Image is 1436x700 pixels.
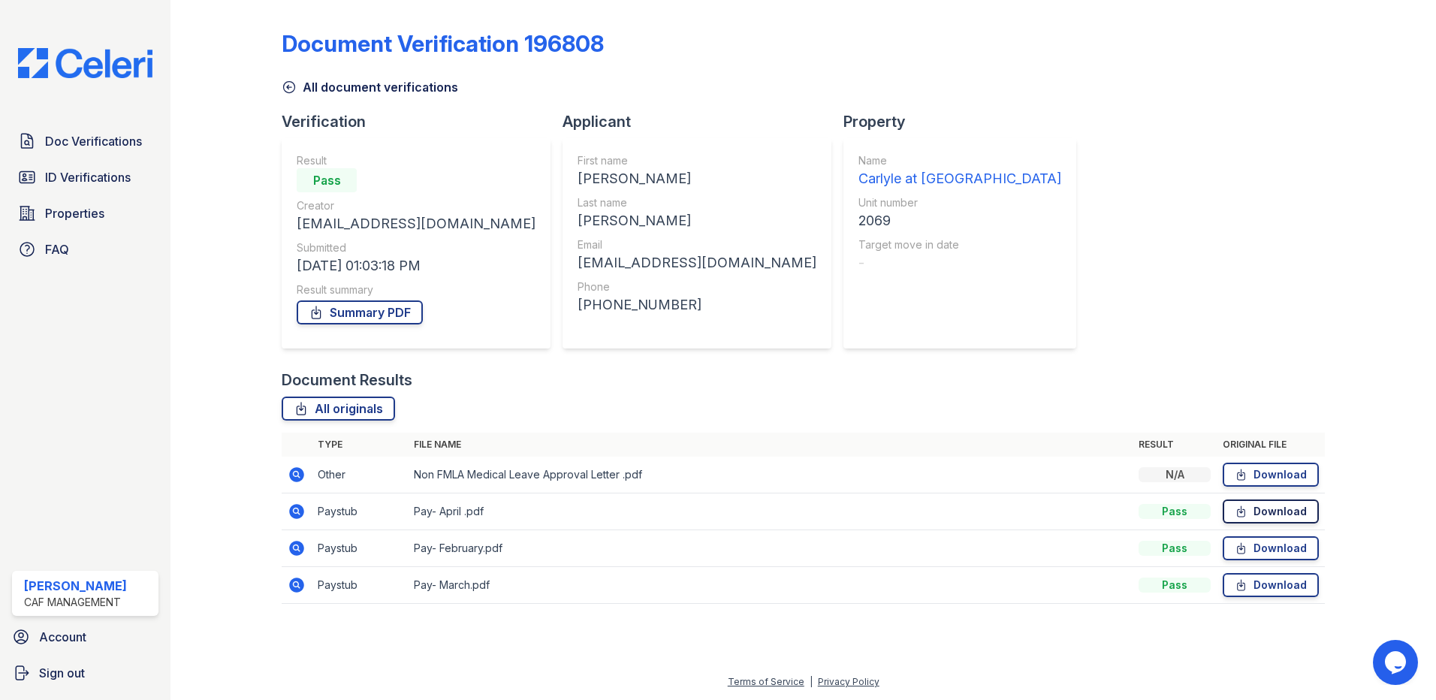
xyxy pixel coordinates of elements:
[297,168,357,192] div: Pass
[728,676,804,687] a: Terms of Service
[282,78,458,96] a: All document verifications
[578,237,816,252] div: Email
[1139,504,1211,519] div: Pass
[818,676,879,687] a: Privacy Policy
[1139,541,1211,556] div: Pass
[858,153,1061,189] a: Name Carlyle at [GEOGRAPHIC_DATA]
[858,210,1061,231] div: 2069
[1223,536,1319,560] a: Download
[578,195,816,210] div: Last name
[39,628,86,646] span: Account
[12,162,158,192] a: ID Verifications
[810,676,813,687] div: |
[858,153,1061,168] div: Name
[408,530,1133,567] td: Pay- February.pdf
[6,48,164,78] img: CE_Logo_Blue-a8612792a0a2168367f1c8372b55b34899dd931a85d93a1a3d3e32e68fde9ad4.png
[24,595,127,610] div: CAF Management
[39,664,85,682] span: Sign out
[312,530,408,567] td: Paystub
[297,198,535,213] div: Creator
[12,198,158,228] a: Properties
[45,132,142,150] span: Doc Verifications
[578,168,816,189] div: [PERSON_NAME]
[408,457,1133,493] td: Non FMLA Medical Leave Approval Letter .pdf
[578,252,816,273] div: [EMAIL_ADDRESS][DOMAIN_NAME]
[6,622,164,652] a: Account
[282,111,563,132] div: Verification
[578,210,816,231] div: [PERSON_NAME]
[312,457,408,493] td: Other
[297,282,535,297] div: Result summary
[282,30,604,57] div: Document Verification 196808
[45,240,69,258] span: FAQ
[1133,433,1217,457] th: Result
[858,252,1061,273] div: -
[858,237,1061,252] div: Target move in date
[12,126,158,156] a: Doc Verifications
[297,240,535,255] div: Submitted
[297,255,535,276] div: [DATE] 01:03:18 PM
[1223,463,1319,487] a: Download
[282,370,412,391] div: Document Results
[858,195,1061,210] div: Unit number
[858,168,1061,189] div: Carlyle at [GEOGRAPHIC_DATA]
[578,294,816,315] div: [PHONE_NUMBER]
[1373,640,1421,685] iframe: chat widget
[563,111,843,132] div: Applicant
[45,204,104,222] span: Properties
[1139,467,1211,482] div: N/A
[408,493,1133,530] td: Pay- April .pdf
[297,153,535,168] div: Result
[297,213,535,234] div: [EMAIL_ADDRESS][DOMAIN_NAME]
[1223,573,1319,597] a: Download
[312,567,408,604] td: Paystub
[1217,433,1325,457] th: Original file
[1223,499,1319,523] a: Download
[6,658,164,688] a: Sign out
[1139,578,1211,593] div: Pass
[282,397,395,421] a: All originals
[312,493,408,530] td: Paystub
[45,168,131,186] span: ID Verifications
[843,111,1088,132] div: Property
[578,153,816,168] div: First name
[408,567,1133,604] td: Pay- March.pdf
[297,300,423,324] a: Summary PDF
[24,577,127,595] div: [PERSON_NAME]
[578,279,816,294] div: Phone
[408,433,1133,457] th: File name
[312,433,408,457] th: Type
[12,234,158,264] a: FAQ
